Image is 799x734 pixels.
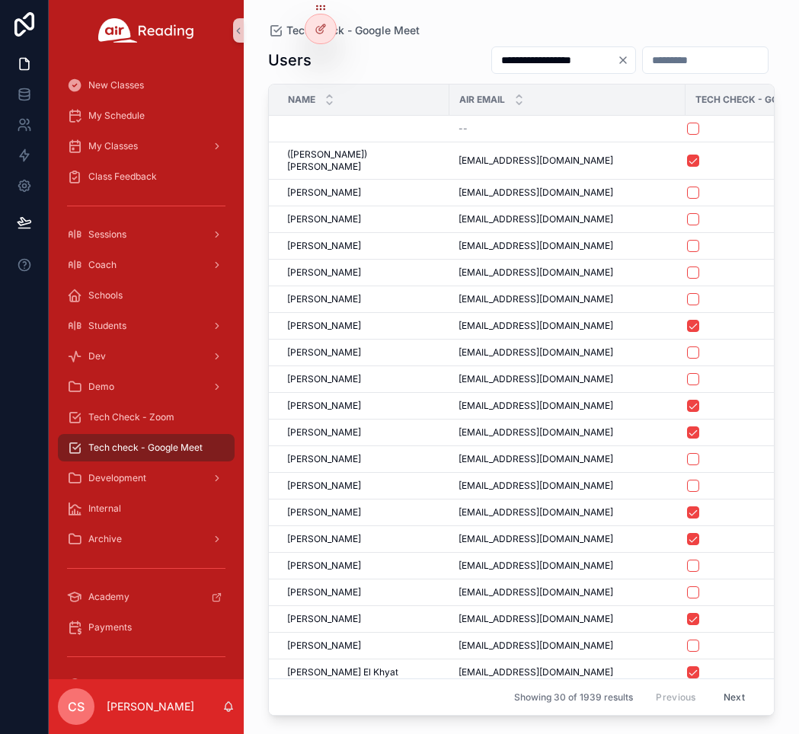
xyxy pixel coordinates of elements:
span: [EMAIL_ADDRESS][DOMAIN_NAME] [459,400,613,412]
span: My Classes [88,140,138,152]
span: [EMAIL_ADDRESS][DOMAIN_NAME] [459,320,613,332]
span: Sessions [88,228,126,241]
span: [PERSON_NAME] [287,453,361,465]
span: [EMAIL_ADDRESS][DOMAIN_NAME] [459,266,613,279]
span: [PERSON_NAME] [287,426,361,439]
span: [EMAIL_ADDRESS][DOMAIN_NAME] [459,293,613,305]
a: New Classes [58,72,235,99]
span: [EMAIL_ADDRESS][DOMAIN_NAME] [459,560,613,572]
button: Next [713,685,756,709]
span: [EMAIL_ADDRESS][DOMAIN_NAME] [459,453,613,465]
span: [PERSON_NAME] [287,640,361,652]
span: [EMAIL_ADDRESS][DOMAIN_NAME] [459,373,613,385]
span: ([PERSON_NAME]) [PERSON_NAME] [287,148,440,173]
a: Academy [58,583,235,611]
a: Tech check - Google Meet [268,23,420,38]
span: Development [88,472,146,484]
span: [PERSON_NAME] [287,613,361,625]
span: Showing 30 of 1939 results [514,691,633,704]
span: [PERSON_NAME] [287,480,361,492]
span: -- [459,123,468,135]
span: [EMAIL_ADDRESS][DOMAIN_NAME] [459,187,613,199]
a: Archive [58,525,235,553]
span: [PERSON_NAME] [287,187,361,199]
span: [PERSON_NAME] [287,293,361,305]
img: App logo [98,18,194,43]
span: New Classes [88,79,144,91]
span: [EMAIL_ADDRESS][DOMAIN_NAME] [459,533,613,545]
span: [PERSON_NAME] El Khyat [287,666,398,678]
span: [EMAIL_ADDRESS][DOMAIN_NAME] [459,240,613,252]
a: Tech check - Google Meet [58,434,235,461]
span: Class Feedback [88,171,157,183]
span: [EMAIL_ADDRESS][DOMAIN_NAME] [459,666,613,678]
span: [EMAIL_ADDRESS][DOMAIN_NAME] [459,213,613,225]
span: CS [68,697,85,716]
span: [EMAIL_ADDRESS][DOMAIN_NAME] [459,613,613,625]
a: Dev [58,343,235,370]
div: scrollable content [49,61,244,679]
span: [PERSON_NAME] [287,586,361,598]
span: Demo [88,381,114,393]
a: Sessions [58,221,235,248]
a: Development [58,464,235,492]
span: [PERSON_NAME] [287,346,361,359]
span: My Schedule [88,110,145,122]
a: Demo [58,373,235,401]
span: Air Email [459,94,505,106]
a: Coach [58,251,235,279]
span: Students [88,320,126,332]
span: [EMAIL_ADDRESS][DOMAIN_NAME] [459,155,613,167]
a: Tech Check - Zoom [58,404,235,431]
a: Internal [58,495,235,522]
span: [PERSON_NAME] [287,320,361,332]
span: [EMAIL_ADDRESS][DOMAIN_NAME] [459,640,613,652]
button: Clear [617,54,635,66]
span: [PERSON_NAME] [287,400,361,412]
span: [EMAIL_ADDRESS][DOMAIN_NAME] [459,426,613,439]
span: Academy [88,591,129,603]
span: [PERSON_NAME] [287,240,361,252]
span: Tech check - Google Meet [286,23,420,38]
span: [PERSON_NAME] [287,506,361,519]
a: Class Feedback [58,163,235,190]
a: My Classes [58,132,235,160]
span: Dev [88,350,106,362]
span: Internal [88,503,121,515]
span: Schools [88,289,123,302]
span: Tech check - Google Meet [88,442,203,454]
span: [EMAIL_ADDRESS][DOMAIN_NAME] [459,506,613,519]
span: [PERSON_NAME] [287,266,361,279]
span: [PERSON_NAME] [287,560,361,572]
a: My Schedule [58,102,235,129]
h1: Users [268,49,312,71]
span: [PERSON_NAME] [287,373,361,385]
span: [EMAIL_ADDRESS][DOMAIN_NAME] [459,480,613,492]
span: [PERSON_NAME] [287,213,361,225]
a: Payments [58,614,235,641]
span: [EMAIL_ADDRESS][DOMAIN_NAME] [459,586,613,598]
span: Name [288,94,315,106]
span: Archive [88,533,122,545]
a: Schools [58,282,235,309]
span: [EMAIL_ADDRESS][DOMAIN_NAME] [459,346,613,359]
span: Payments [88,621,132,633]
a: Students [58,312,235,340]
span: Tech Check - Zoom [88,411,174,423]
span: Coach [88,259,117,271]
p: [PERSON_NAME] [107,699,194,714]
span: [PERSON_NAME] [287,533,361,545]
